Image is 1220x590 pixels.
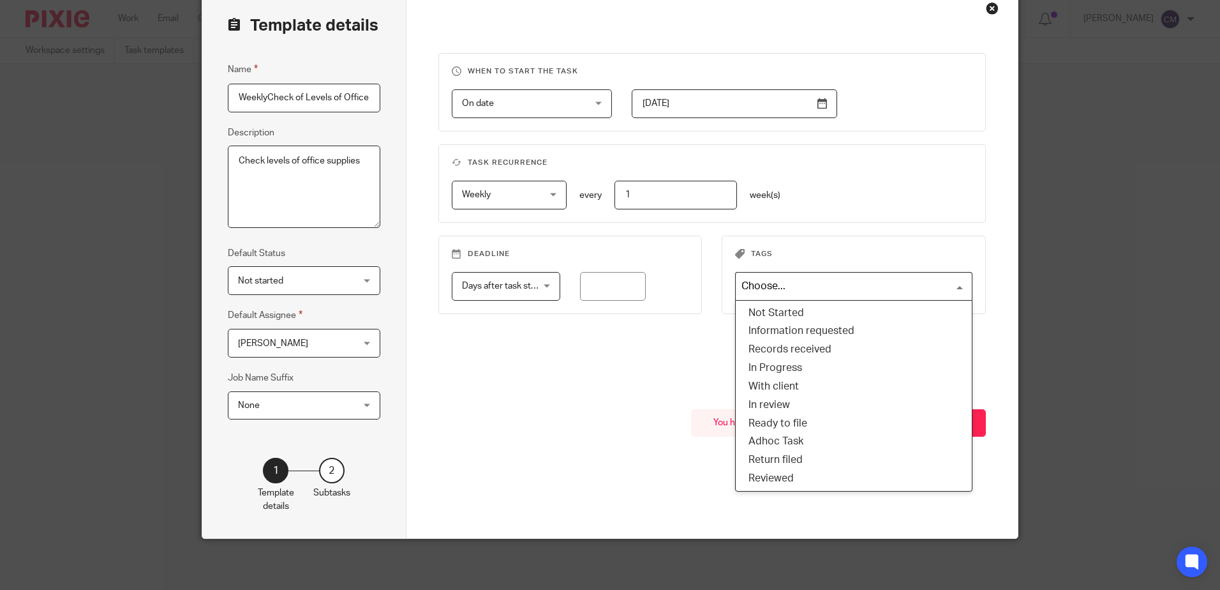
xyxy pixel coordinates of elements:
span: week(s) [750,191,780,200]
p: every [579,189,602,202]
p: Template details [258,487,294,513]
li: With client [736,377,972,396]
span: [PERSON_NAME] [238,339,308,348]
li: Reviewed [736,469,972,488]
li: Adhoc Task [736,432,972,451]
li: In review [736,396,972,414]
li: Information requested [736,322,972,340]
span: None [238,401,260,410]
h3: Task recurrence [452,158,973,168]
h3: When to start the task [452,66,973,77]
label: Default Assignee [228,308,302,322]
li: Records received [736,340,972,359]
input: Use the arrow keys to pick a date [632,89,837,118]
li: Return filed [736,451,972,469]
label: Name [228,62,258,77]
div: You have unsaved changes [691,409,844,437]
h3: Deadline [452,249,689,259]
p: Subtasks [313,487,350,499]
label: Description [228,126,274,139]
label: Default Status [228,247,285,260]
div: 1 [263,458,288,483]
h2: Template details [228,15,378,36]
span: Not started [238,276,283,285]
div: Search for option [735,272,972,301]
div: 2 [319,458,345,483]
li: Not Started [736,304,972,322]
span: On date [462,99,494,108]
div: Close this dialog window [986,2,999,15]
span: Weekly [462,190,491,199]
span: Days after task starts [462,282,546,291]
li: In Progress [736,359,972,377]
li: Ready to file [736,414,972,433]
label: Job Name Suffix [228,372,294,384]
h3: Tags [735,249,972,259]
input: Search for option [737,275,965,298]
